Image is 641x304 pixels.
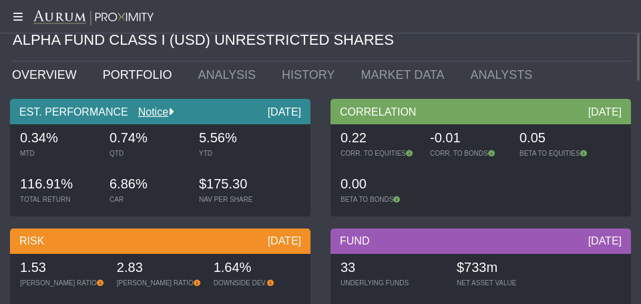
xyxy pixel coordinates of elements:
[2,61,93,88] a: OVERVIEW
[341,195,417,204] div: BETA TO BONDS
[460,61,548,88] a: ANALYSTS
[519,149,596,158] div: BETA TO EQUITIES
[199,129,275,149] div: 5.56%
[20,195,96,204] div: TOTAL RETURN
[341,259,443,279] div: 33
[199,175,275,195] div: $175.30
[331,229,631,254] div: FUND
[110,195,186,204] div: CAR
[188,61,272,88] a: ANALYSIS
[33,10,154,26] img: Aurum-Proximity%20white.svg
[110,149,186,158] div: QTD
[457,259,560,279] div: $733m
[457,279,560,288] div: NET ASSET VALUE
[351,61,460,88] a: MARKET DATA
[214,259,290,279] div: 1.64%
[20,130,58,145] span: 0.34%
[199,149,275,158] div: YTD
[110,130,148,145] span: 0.74%
[20,149,96,158] div: MTD
[430,129,506,149] div: -0.01
[341,175,417,195] div: 0.00
[519,129,596,149] div: 0.05
[341,149,417,158] div: CORR. TO EQUITIES
[10,229,310,254] div: RISK
[331,99,631,124] div: CORRELATION
[199,195,275,204] div: NAV PER SHARE
[268,234,301,249] div: [DATE]
[110,175,186,195] div: 6.86%
[128,105,174,120] div: Notice
[588,234,622,249] div: [DATE]
[588,105,622,120] div: [DATE]
[268,105,301,120] div: [DATE]
[128,106,168,118] a: Notice
[20,175,96,195] div: 116.91%
[93,61,188,88] a: PORTFOLIO
[214,279,290,288] div: DOWNSIDE DEV.
[117,279,200,288] div: [PERSON_NAME] RATIO
[341,130,367,145] span: 0.22
[20,259,103,279] div: 1.53
[10,99,310,124] div: EST. PERFORMANCE
[20,279,103,288] div: [PERSON_NAME] RATIO
[13,19,631,61] div: ALPHA FUND CLASS I (USD) UNRESTRICTED SHARES
[117,259,200,279] div: 2.83
[272,61,351,88] a: HISTORY
[341,279,443,288] div: UNDERLYING FUNDS
[430,149,506,158] div: CORR. TO BONDS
